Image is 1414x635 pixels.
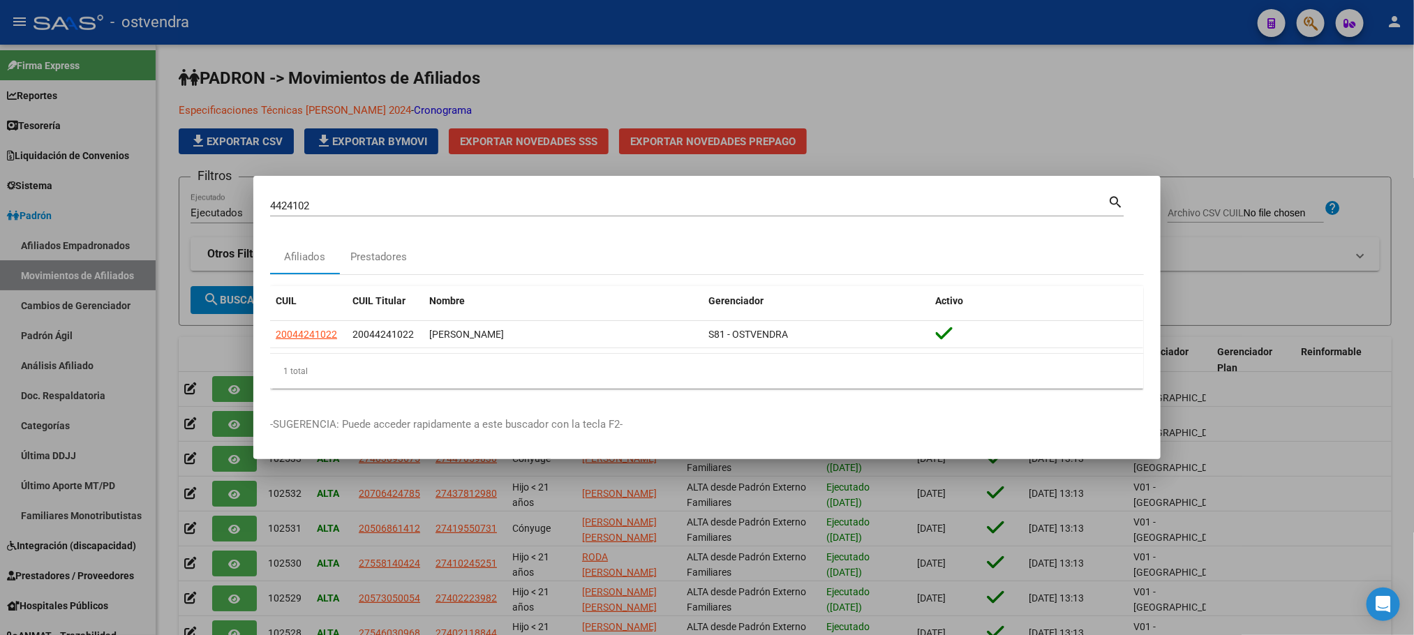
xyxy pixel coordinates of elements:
datatable-header-cell: Nombre [424,286,703,316]
div: Prestadores [350,249,407,265]
datatable-header-cell: CUIL [270,286,347,316]
p: -SUGERENCIA: Puede acceder rapidamente a este buscador con la tecla F2- [270,417,1144,433]
mat-icon: search [1108,193,1124,209]
div: [PERSON_NAME] [429,327,697,343]
div: Open Intercom Messenger [1367,588,1400,621]
div: 1 total [270,354,1144,389]
datatable-header-cell: Gerenciador [703,286,930,316]
datatable-header-cell: CUIL Titular [347,286,424,316]
span: CUIL Titular [352,295,405,306]
span: Activo [936,295,964,306]
span: Nombre [429,295,465,306]
span: CUIL [276,295,297,306]
datatable-header-cell: Activo [930,286,1144,316]
span: 20044241022 [352,329,414,340]
span: Gerenciador [708,295,764,306]
span: 20044241022 [276,329,337,340]
span: S81 - OSTVENDRA [708,329,788,340]
div: Afiliados [285,249,326,265]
